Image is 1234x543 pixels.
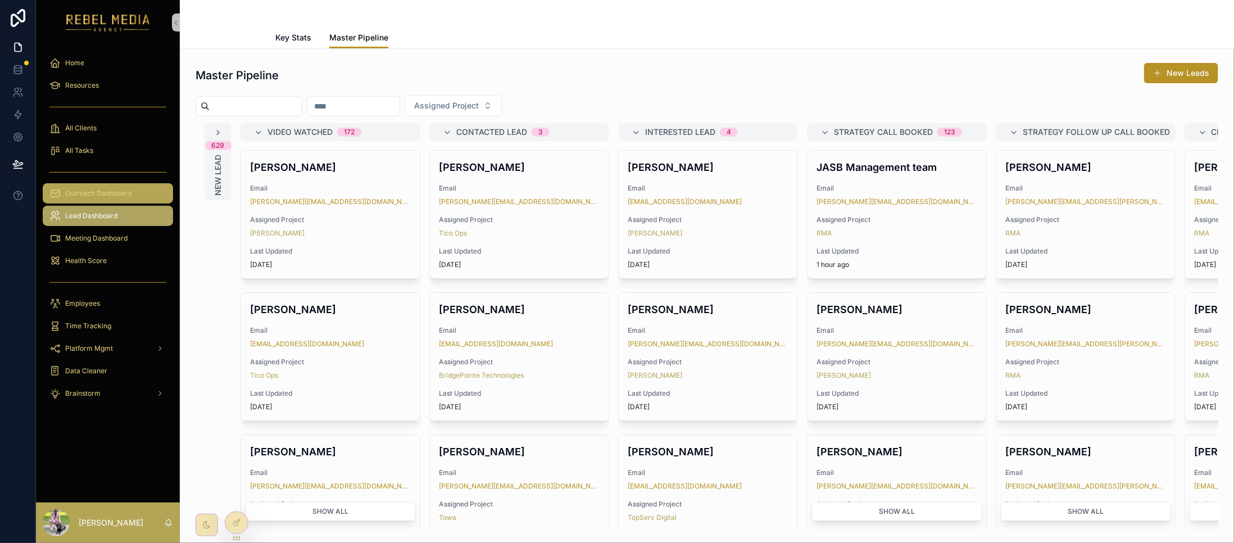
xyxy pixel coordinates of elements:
[996,150,1176,279] a: [PERSON_NAME]Email[PERSON_NAME][EMAIL_ADDRESS][PERSON_NAME][DOMAIN_NAME]Assigned ProjectRMALast U...
[1005,326,1166,335] span: Email
[816,482,977,491] a: [PERSON_NAME][EMAIL_ADDRESS][DOMAIN_NAME]
[816,247,977,256] span: Last Updated
[727,128,731,137] div: 4
[439,482,600,491] a: [PERSON_NAME][EMAIL_ADDRESS][DOMAIN_NAME]
[65,299,100,308] span: Employees
[439,444,600,459] h4: [PERSON_NAME]
[816,326,977,335] span: Email
[628,197,742,206] a: [EMAIL_ADDRESS][DOMAIN_NAME]
[439,247,600,256] span: Last Updated
[1005,215,1166,224] span: Assigned Project
[439,389,600,398] span: Last Updated
[79,517,143,528] p: [PERSON_NAME]
[1005,229,1020,238] a: RMA
[628,215,788,224] span: Assigned Project
[628,468,788,477] span: Email
[439,340,553,349] a: [EMAIL_ADDRESS][DOMAIN_NAME]
[1005,444,1166,459] h4: [PERSON_NAME]
[628,371,682,380] a: [PERSON_NAME]
[439,260,461,269] p: [DATE]
[439,184,600,193] span: Email
[628,500,788,509] span: Assigned Project
[1005,260,1027,269] p: [DATE]
[414,100,479,111] span: Assigned Project
[250,326,411,335] span: Email
[996,292,1176,421] a: [PERSON_NAME]Email[PERSON_NAME][EMAIL_ADDRESS][PERSON_NAME][DOMAIN_NAME]Assigned ProjectRMALast U...
[245,503,416,522] button: Show all
[456,126,527,138] span: Contacted Lead
[811,503,982,522] button: Show all
[816,500,977,509] span: Assigned Project
[43,141,173,161] a: All Tasks
[36,45,180,418] div: scrollable content
[439,513,456,522] a: Towa
[1005,160,1166,175] h4: [PERSON_NAME]
[439,402,461,411] p: [DATE]
[628,389,788,398] span: Last Updated
[1194,371,1209,380] a: RMA
[1005,500,1166,509] span: Assigned Project
[628,358,788,366] span: Assigned Project
[250,371,278,380] a: Tico Ops
[212,155,224,196] span: New Lead
[1005,358,1166,366] span: Assigned Project
[1005,389,1166,398] span: Last Updated
[65,322,111,331] span: Time Tracking
[628,513,677,522] a: TopServ Digital
[816,197,977,206] a: [PERSON_NAME][EMAIL_ADDRESS][DOMAIN_NAME]
[43,183,173,203] a: Outreach Dashboard
[250,247,411,256] span: Last Updated
[43,316,173,336] a: Time Tracking
[65,81,99,90] span: Resources
[43,228,173,248] a: Meeting Dashboard
[1194,229,1209,238] a: RMA
[439,229,467,238] a: Tico Ops
[267,126,333,138] span: Video Watched
[43,361,173,381] a: Data Cleaner
[628,229,682,238] a: [PERSON_NAME]
[1005,371,1020,380] span: RMA
[816,371,871,380] a: [PERSON_NAME]
[439,197,600,206] a: [PERSON_NAME][EMAIL_ADDRESS][DOMAIN_NAME]
[65,58,84,67] span: Home
[628,444,788,459] h4: [PERSON_NAME]
[1005,468,1166,477] span: Email
[816,389,977,398] span: Last Updated
[65,124,97,133] span: All Clients
[816,302,977,317] h4: [PERSON_NAME]
[275,28,311,50] a: Key Stats
[807,150,987,279] a: JASB Management teamEmail[PERSON_NAME][EMAIL_ADDRESS][DOMAIN_NAME]Assigned ProjectRMALast Updated...
[645,126,715,138] span: Interested Lead
[628,482,742,491] a: [EMAIL_ADDRESS][DOMAIN_NAME]
[65,344,113,353] span: Platform Mgmt
[816,402,838,411] p: [DATE]
[250,482,411,491] a: [PERSON_NAME][EMAIL_ADDRESS][DOMAIN_NAME]
[65,146,93,155] span: All Tasks
[250,184,411,193] span: Email
[816,229,832,238] span: RMA
[816,444,977,459] h4: [PERSON_NAME]
[439,215,600,224] span: Assigned Project
[1005,302,1166,317] h4: [PERSON_NAME]
[250,215,411,224] span: Assigned Project
[43,118,173,138] a: All Clients
[329,28,388,49] a: Master Pipeline
[65,189,131,198] span: Outreach Dashboard
[816,160,977,175] h4: JASB Management team
[43,53,173,73] a: Home
[405,95,502,116] button: Select Button
[816,215,977,224] span: Assigned Project
[1005,247,1166,256] span: Last Updated
[944,128,955,137] div: 123
[628,340,788,349] a: [PERSON_NAME][EMAIL_ADDRESS][DOMAIN_NAME]
[439,302,600,317] h4: [PERSON_NAME]
[807,292,987,421] a: [PERSON_NAME]Email[PERSON_NAME][EMAIL_ADDRESS][DOMAIN_NAME]Assigned Project[PERSON_NAME]Last Upda...
[196,67,279,83] h1: Master Pipeline
[250,197,411,206] a: [PERSON_NAME][EMAIL_ADDRESS][DOMAIN_NAME]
